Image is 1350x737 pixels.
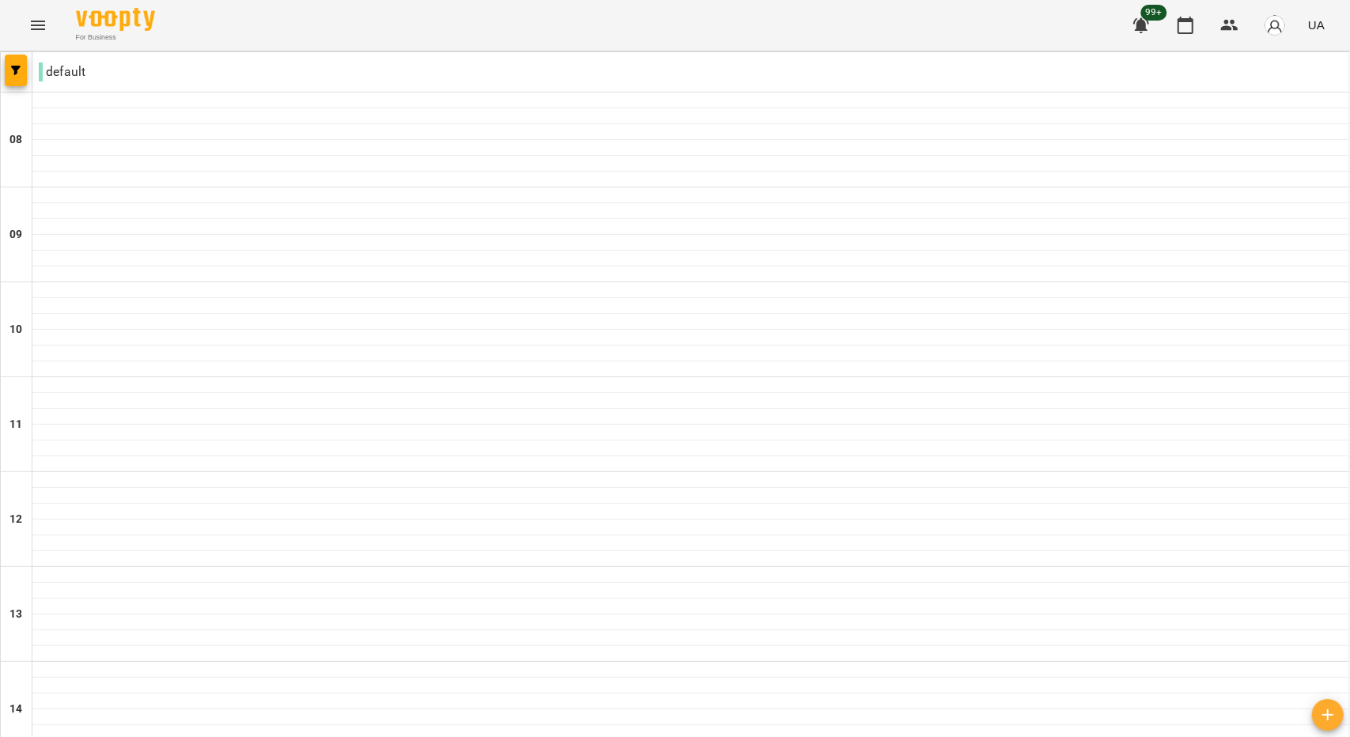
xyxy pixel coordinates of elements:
h6: 11 [9,416,22,433]
h6: 13 [9,606,22,623]
span: For Business [76,32,155,43]
img: Voopty Logo [76,8,155,31]
h6: 12 [9,511,22,528]
span: UA [1308,17,1325,33]
p: default [39,62,85,81]
span: 99+ [1141,5,1167,21]
h6: 14 [9,701,22,718]
img: avatar_s.png [1264,14,1286,36]
button: Menu [19,6,57,44]
h6: 09 [9,226,22,244]
h6: 08 [9,131,22,149]
button: Створити урок [1312,699,1344,731]
button: UA [1302,10,1331,40]
h6: 10 [9,321,22,338]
